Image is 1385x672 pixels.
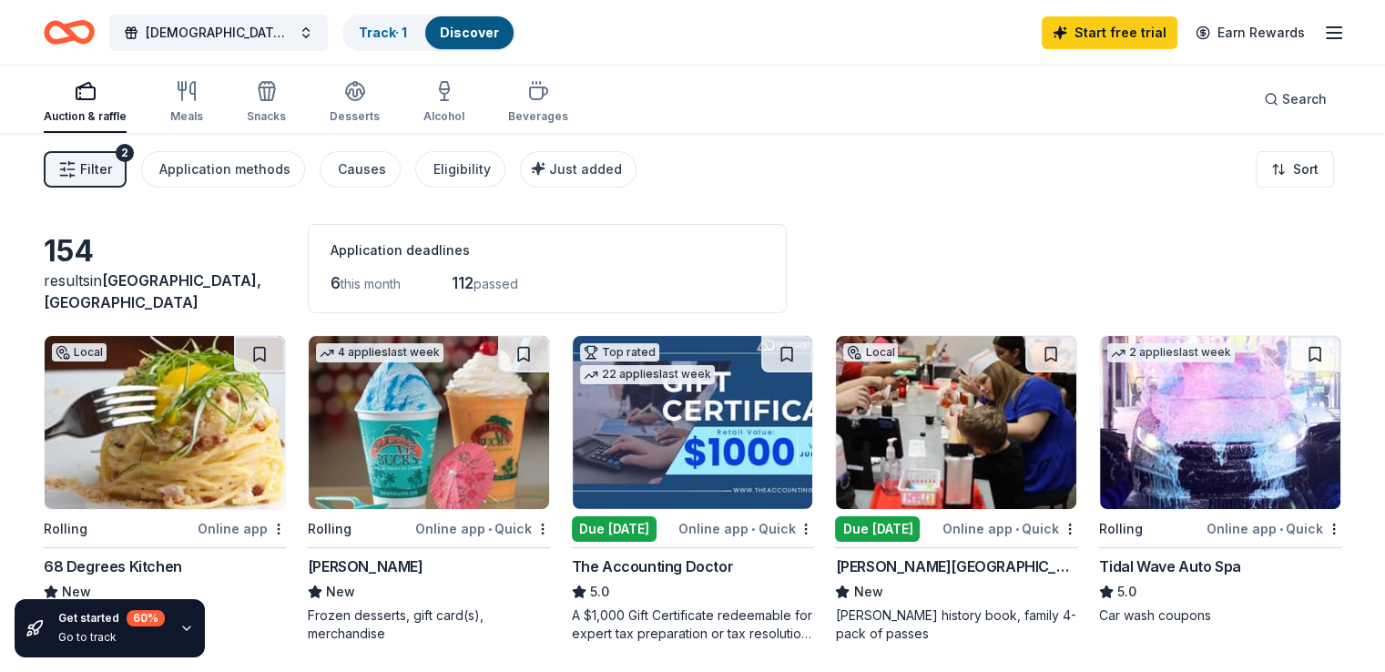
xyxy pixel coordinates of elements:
div: Online app Quick [415,517,550,540]
a: Track· 1 [359,25,407,40]
div: Application deadlines [331,239,764,261]
img: Image for Dr Pepper Museum [836,336,1076,509]
div: 2 applies last week [1107,343,1235,362]
button: Filter2 [44,151,127,188]
div: Rolling [308,518,351,540]
div: [PERSON_NAME] [308,555,423,577]
button: Beverages [508,73,568,133]
span: Filter [80,158,112,180]
div: Meals [170,109,203,124]
button: Just added [520,151,636,188]
div: [PERSON_NAME][GEOGRAPHIC_DATA] [835,555,1077,577]
div: Alcohol [423,109,464,124]
div: Rolling [44,518,87,540]
div: Local [52,343,107,361]
div: Online app Quick [1207,517,1341,540]
span: Search [1282,88,1327,110]
button: Application methods [141,151,305,188]
div: Online app [198,517,286,540]
span: New [853,581,882,603]
button: Desserts [330,73,380,133]
a: Image for The Accounting DoctorTop rated22 applieslast weekDue [DATE]Online app•QuickThe Accounti... [572,335,814,643]
div: A $1,000 Gift Certificate redeemable for expert tax preparation or tax resolution services—recipi... [572,606,814,643]
span: New [326,581,355,603]
span: New [62,581,91,603]
button: Track· 1Discover [342,15,515,51]
img: Image for Tidal Wave Auto Spa [1100,336,1340,509]
div: [PERSON_NAME] history book, family 4-pack of passes [835,606,1077,643]
button: Search [1249,81,1341,117]
div: 60 % [127,610,165,626]
button: Alcohol [423,73,464,133]
img: Image for 68 Degrees Kitchen [45,336,285,509]
div: Go to track [58,630,165,645]
div: Eligibility [433,158,491,180]
span: this month [341,276,401,291]
div: Get started [58,610,165,626]
a: Discover [440,25,499,40]
a: Start free trial [1042,16,1177,49]
span: 5.0 [590,581,609,603]
span: • [1015,522,1019,536]
div: results [44,270,286,313]
div: Online app Quick [678,517,813,540]
div: 22 applies last week [580,365,715,384]
div: Beverages [508,109,568,124]
span: 6 [331,273,341,292]
a: Image for Bahama Buck's4 applieslast weekRollingOnline app•Quick[PERSON_NAME]NewFrozen desserts, ... [308,335,550,643]
div: Snacks [247,109,286,124]
button: Snacks [247,73,286,133]
span: 5.0 [1117,581,1136,603]
span: in [44,271,261,311]
button: Auction & raffle [44,73,127,133]
div: 68 Degrees Kitchen [44,555,182,577]
div: Desserts [330,109,380,124]
span: Just added [549,161,622,177]
div: Frozen desserts, gift card(s), merchandise [308,606,550,643]
div: 154 [44,233,286,270]
img: Image for Bahama Buck's [309,336,549,509]
a: Image for Tidal Wave Auto Spa2 applieslast weekRollingOnline app•QuickTidal Wave Auto Spa5.0Car w... [1099,335,1341,625]
span: • [751,522,755,536]
span: • [488,522,492,536]
div: Due [DATE] [572,516,657,542]
div: Tidal Wave Auto Spa [1099,555,1240,577]
div: Top rated [580,343,659,361]
span: Sort [1293,158,1319,180]
div: Application methods [159,158,290,180]
button: [DEMOGRAPHIC_DATA] Job Corps of Abilene Silent Auction and Chili Dinner [109,15,328,51]
div: The Accounting Doctor [572,555,734,577]
button: Causes [320,151,401,188]
a: Image for 68 Degrees KitchenLocalRollingOnline app68 Degrees KitchenNewGift cards [44,335,286,625]
img: Image for The Accounting Doctor [573,336,813,509]
span: [GEOGRAPHIC_DATA], [GEOGRAPHIC_DATA] [44,271,261,311]
span: 112 [452,273,474,292]
a: Home [44,11,95,54]
div: Auction & raffle [44,109,127,124]
span: passed [474,276,518,291]
div: Due [DATE] [835,516,920,542]
div: Car wash coupons [1099,606,1341,625]
a: Earn Rewards [1185,16,1316,49]
button: Sort [1256,151,1334,188]
a: Image for Dr Pepper MuseumLocalDue [DATE]Online app•Quick[PERSON_NAME][GEOGRAPHIC_DATA]New[PERSON... [835,335,1077,643]
div: Causes [338,158,386,180]
div: Local [843,343,898,361]
div: Rolling [1099,518,1143,540]
span: • [1279,522,1283,536]
div: Online app Quick [942,517,1077,540]
button: Eligibility [415,151,505,188]
div: 2 [116,144,134,162]
div: 4 applies last week [316,343,443,362]
button: Meals [170,73,203,133]
span: [DEMOGRAPHIC_DATA] Job Corps of Abilene Silent Auction and Chili Dinner [146,22,291,44]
